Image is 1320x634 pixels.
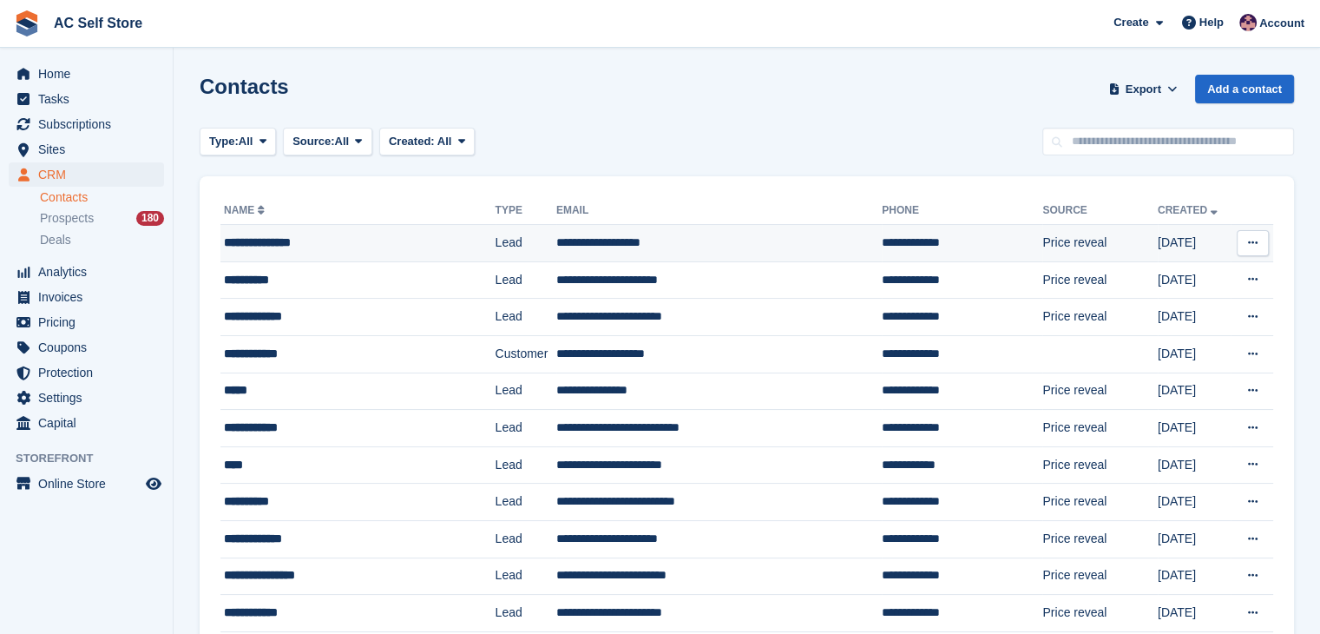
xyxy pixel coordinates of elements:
a: menu [9,87,164,111]
span: Account [1259,15,1304,32]
button: Source: All [283,128,372,156]
div: 180 [136,211,164,226]
td: Price reveal [1042,520,1157,558]
a: Name [224,204,268,216]
a: Deals [40,231,164,249]
a: menu [9,137,164,162]
span: All [335,133,350,150]
img: stora-icon-8386f47178a22dfd0bd8f6a31ec36ba5ce8667c1dd55bd0f319d3a0aa187defe.svg [14,10,40,36]
th: Phone [882,197,1042,225]
a: menu [9,310,164,334]
td: Customer [496,335,556,373]
td: Lead [496,558,556,595]
td: Lead [496,261,556,299]
th: Source [1042,197,1157,225]
td: [DATE] [1158,595,1231,632]
a: menu [9,112,164,136]
a: Prospects 180 [40,209,164,228]
span: Capital [38,411,142,435]
span: Prospects [40,210,94,227]
td: Price reveal [1042,299,1157,336]
a: menu [9,162,164,187]
td: [DATE] [1158,373,1231,410]
span: All [437,135,452,148]
td: Price reveal [1042,558,1157,595]
span: Storefront [16,450,173,467]
td: Price reveal [1042,484,1157,521]
td: [DATE] [1158,520,1231,558]
span: Export [1126,81,1161,98]
span: Help [1199,14,1224,31]
th: Type [496,197,556,225]
a: Add a contact [1195,75,1294,103]
span: Invoices [38,285,142,309]
h1: Contacts [200,75,289,98]
span: Pricing [38,310,142,334]
span: CRM [38,162,142,187]
a: AC Self Store [47,9,149,37]
td: Price reveal [1042,595,1157,632]
td: [DATE] [1158,261,1231,299]
span: Created: [389,135,435,148]
a: Contacts [40,189,164,206]
td: Lead [496,410,556,447]
td: Lead [496,373,556,410]
span: Analytics [38,260,142,284]
td: Price reveal [1042,410,1157,447]
td: [DATE] [1158,446,1231,484]
span: Source: [292,133,334,150]
span: Home [38,62,142,86]
a: menu [9,386,164,410]
a: menu [9,472,164,496]
span: Tasks [38,87,142,111]
td: [DATE] [1158,484,1231,521]
a: menu [9,335,164,360]
button: Type: All [200,128,276,156]
td: Lead [496,446,556,484]
td: Price reveal [1042,261,1157,299]
th: Email [556,197,882,225]
span: Settings [38,386,142,410]
td: Lead [496,484,556,521]
td: Lead [496,225,556,262]
a: menu [9,260,164,284]
td: [DATE] [1158,225,1231,262]
span: Sites [38,137,142,162]
td: [DATE] [1158,558,1231,595]
td: Lead [496,520,556,558]
span: Subscriptions [38,112,142,136]
span: Protection [38,360,142,385]
button: Created: All [379,128,475,156]
a: menu [9,62,164,86]
td: [DATE] [1158,335,1231,373]
td: Price reveal [1042,225,1157,262]
a: Preview store [143,473,164,494]
td: [DATE] [1158,410,1231,447]
a: menu [9,360,164,385]
td: Lead [496,299,556,336]
span: Coupons [38,335,142,360]
td: Price reveal [1042,373,1157,410]
span: Deals [40,232,71,248]
span: Create [1113,14,1148,31]
a: Created [1158,204,1221,216]
span: Online Store [38,472,142,496]
td: [DATE] [1158,299,1231,336]
td: Lead [496,595,556,632]
button: Export [1105,75,1181,103]
span: Type: [209,133,239,150]
a: menu [9,285,164,309]
td: Price reveal [1042,446,1157,484]
span: All [239,133,253,150]
a: menu [9,411,164,435]
img: Ted Cox [1239,14,1257,31]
